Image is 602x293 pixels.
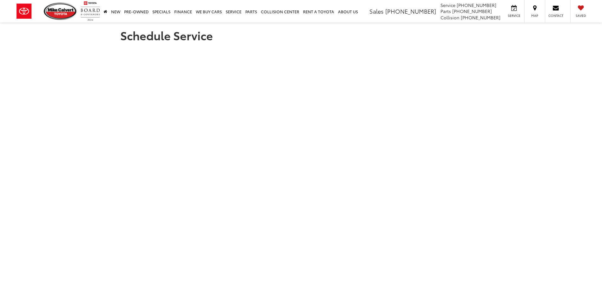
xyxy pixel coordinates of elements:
span: Service [507,13,521,18]
span: Map [528,13,542,18]
span: Collision [440,14,460,21]
span: Service [440,2,455,8]
span: Sales [369,7,384,15]
h1: Schedule Service [120,29,482,42]
span: Contact [548,13,563,18]
span: Saved [574,13,588,18]
span: [PHONE_NUMBER] [461,14,500,21]
img: Mike Calvert Toyota [44,3,77,20]
span: [PHONE_NUMBER] [452,8,492,14]
span: [PHONE_NUMBER] [457,2,496,8]
span: Parts [440,8,451,14]
span: [PHONE_NUMBER] [385,7,436,15]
